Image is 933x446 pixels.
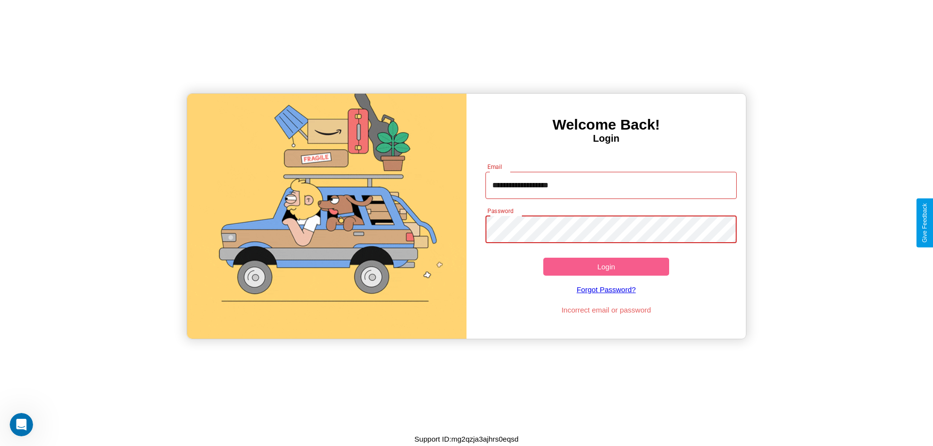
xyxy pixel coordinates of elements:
h4: Login [466,133,746,144]
p: Incorrect email or password [481,303,732,316]
img: gif [187,94,466,339]
a: Forgot Password? [481,276,732,303]
iframe: Intercom live chat [10,413,33,436]
label: Email [487,163,502,171]
p: Support ID: mg2qzja3ajhrs0eqsd [415,432,518,446]
div: Give Feedback [921,203,928,243]
button: Login [543,258,669,276]
label: Password [487,207,513,215]
h3: Welcome Back! [466,116,746,133]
